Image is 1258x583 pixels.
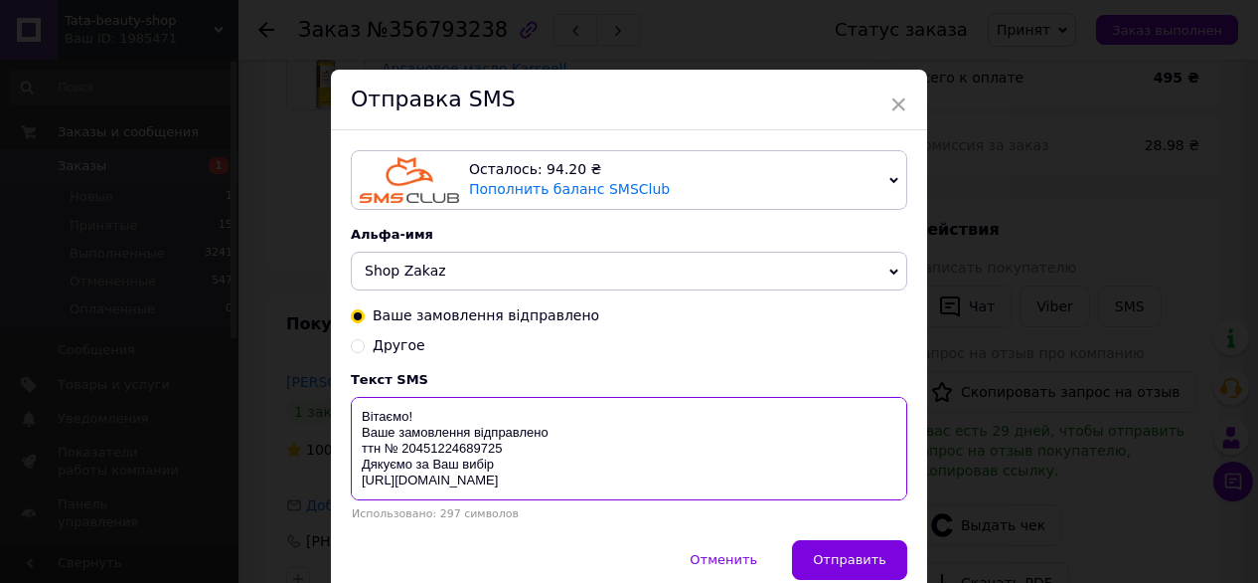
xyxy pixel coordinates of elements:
button: Отменить [669,540,778,580]
span: Ваше замовлення відправлено [373,307,599,323]
textarea: Вітаємо! Ваше замовлення відправлено ттн № 20451224689725 Дякуємо за Ваш вибір [URL][DOMAIN_NAME]... [351,397,907,500]
span: Другое [373,337,425,353]
div: Осталось: 94.20 ₴ [469,160,881,180]
span: Shop Zakaz [365,263,446,279]
button: Отправить [792,540,907,580]
span: Альфа-имя [351,227,433,242]
span: Отменить [690,552,757,567]
span: Отправить [813,552,886,567]
span: × [889,88,907,121]
div: Отправка SMS [331,70,927,130]
a: Пополнить баланс SMSClub [469,181,670,197]
div: Текст SMS [351,372,907,387]
div: Использовано: 297 символов [351,507,907,520]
